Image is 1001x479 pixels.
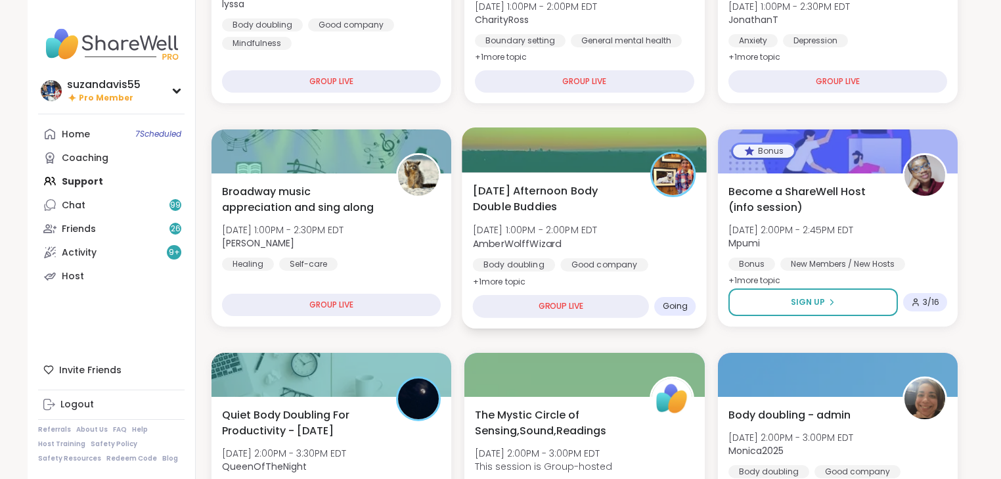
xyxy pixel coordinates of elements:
b: QueenOfTheNight [222,460,307,473]
span: Broadway music appreciation and sing along [222,184,382,216]
div: Healing [222,258,274,271]
span: Body doubling - admin [728,407,851,423]
span: 26 [171,223,181,235]
div: Good company [561,258,649,271]
div: GROUP LIVE [222,70,441,93]
a: FAQ [113,425,127,434]
div: suzandavis55 [67,78,141,92]
div: GROUP LIVE [475,70,694,93]
div: Host [62,270,84,283]
div: Home [62,128,90,141]
div: Bonus [733,145,794,158]
div: Depression [783,34,848,47]
a: Chat99 [38,193,185,217]
div: Invite Friends [38,358,185,382]
span: 7 Scheduled [135,129,181,139]
div: GROUP LIVE [222,294,441,316]
span: Sign Up [791,296,825,308]
img: Mpumi [904,155,945,196]
span: Become a ShareWell Host (info session) [728,184,888,216]
span: [DATE] 2:00PM - 2:45PM EDT [728,223,853,237]
img: QueenOfTheNight [398,378,439,419]
div: Coaching [62,152,108,165]
div: Body doubling [728,465,809,478]
a: Activity9+ [38,240,185,264]
img: spencer [398,155,439,196]
a: Blog [162,454,178,463]
div: General mental health [571,34,682,47]
img: suzandavis55 [41,80,62,101]
a: Redeem Code [106,454,157,463]
div: Good company [814,465,901,478]
a: Friends26 [38,217,185,240]
div: Friends [62,223,96,236]
span: 9 + [169,247,180,258]
span: Quiet Body Doubling For Productivity - [DATE] [222,407,382,439]
span: [DATE] 1:00PM - 2:30PM EDT [222,223,344,237]
a: Host [38,264,185,288]
a: Safety Policy [91,440,137,449]
span: 99 [170,200,181,211]
a: Coaching [38,146,185,170]
span: [DATE] Afternoon Body Double Buddies [473,183,636,215]
div: Good company [308,18,394,32]
div: Chat [62,199,85,212]
b: CharityRoss [475,13,529,26]
span: Going [663,301,688,311]
div: Activity [62,246,97,260]
span: [DATE] 2:00PM - 3:30PM EDT [222,447,346,460]
img: AmberWolffWizard [653,154,694,195]
button: Sign Up [728,288,898,316]
div: GROUP LIVE [728,70,947,93]
span: This session is Group-hosted [475,460,612,473]
div: Boundary setting [475,34,566,47]
span: Pro Member [79,93,133,104]
img: ShareWell [652,378,692,419]
span: The Mystic Circle of Sensing,Sound,Readings [475,407,634,439]
div: Logout [60,398,94,411]
div: Bonus [728,258,775,271]
a: Home7Scheduled [38,122,185,146]
b: JonathanT [728,13,778,26]
span: [DATE] 1:00PM - 2:00PM EDT [473,223,598,237]
a: Help [132,425,148,434]
a: Logout [38,393,185,417]
span: [DATE] 2:00PM - 3:00PM EDT [475,447,612,460]
a: About Us [76,425,108,434]
img: Monica2025 [904,378,945,419]
span: 3 / 16 [923,297,939,308]
div: New Members / New Hosts [780,258,905,271]
b: Monica2025 [728,444,784,457]
div: GROUP LIVE [473,295,650,318]
a: Safety Resources [38,454,101,463]
img: ShareWell Nav Logo [38,21,185,67]
a: Host Training [38,440,85,449]
div: Self-care [279,258,338,271]
span: [DATE] 2:00PM - 3:00PM EDT [728,431,853,444]
div: Anxiety [728,34,778,47]
b: [PERSON_NAME] [222,237,294,250]
div: Body doubling [473,258,555,271]
a: Referrals [38,425,71,434]
b: Mpumi [728,237,760,250]
b: AmberWolffWizard [473,237,562,250]
div: Body doubling [222,18,303,32]
div: Mindfulness [222,37,292,50]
